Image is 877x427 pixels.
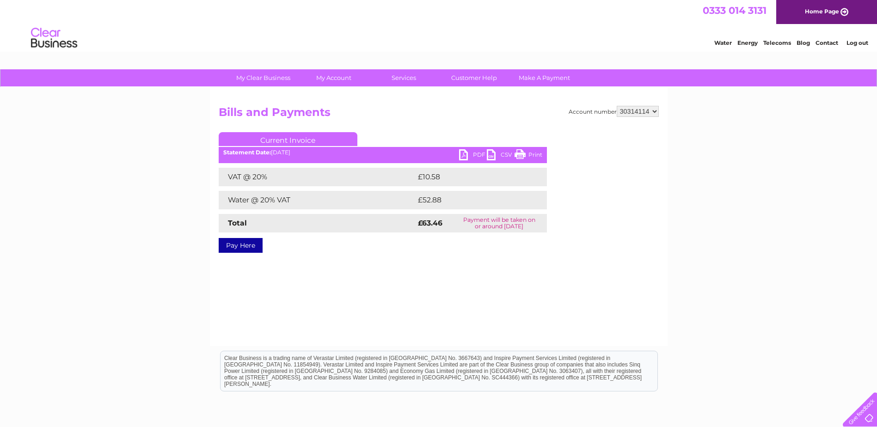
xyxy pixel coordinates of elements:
a: CSV [487,149,515,163]
div: [DATE] [219,149,547,156]
a: PDF [459,149,487,163]
a: 0333 014 3131 [703,5,767,16]
a: Energy [737,39,758,46]
strong: Total [228,219,247,227]
td: Payment will be taken on or around [DATE] [452,214,547,232]
a: Print [515,149,542,163]
div: Account number [569,106,659,117]
h2: Bills and Payments [219,106,659,123]
td: £52.88 [416,191,528,209]
b: Statement Date: [223,149,271,156]
td: Water @ 20% VAT [219,191,416,209]
a: Blog [797,39,810,46]
a: Telecoms [763,39,791,46]
a: Services [366,69,442,86]
a: My Clear Business [225,69,301,86]
td: £10.58 [416,168,527,186]
a: Customer Help [436,69,512,86]
strong: £63.46 [418,219,442,227]
a: Contact [816,39,838,46]
a: Make A Payment [506,69,583,86]
div: Clear Business is a trading name of Verastar Limited (registered in [GEOGRAPHIC_DATA] No. 3667643... [221,5,657,45]
a: Water [714,39,732,46]
a: Log out [846,39,868,46]
a: Pay Here [219,238,263,253]
a: Current Invoice [219,132,357,146]
td: VAT @ 20% [219,168,416,186]
a: My Account [295,69,372,86]
img: logo.png [31,24,78,52]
